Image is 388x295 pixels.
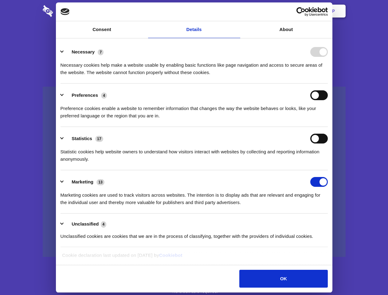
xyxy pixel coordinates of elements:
button: Necessary (7) [61,47,108,57]
a: Cookiebot [159,253,182,258]
span: 7 [98,49,104,55]
a: Usercentrics Cookiebot - opens in a new window [274,7,328,16]
div: Statistic cookies help website owners to understand how visitors interact with websites by collec... [61,144,328,163]
div: Cookie declaration last updated on [DATE] by [57,252,331,264]
button: OK [239,270,327,288]
button: Unclassified (4) [61,220,110,228]
span: 17 [95,136,103,142]
h1: Eliminate Slack Data Loss. [43,28,346,50]
div: Marketing cookies are used to track visitors across websites. The intention is to display ads tha... [61,187,328,206]
label: Preferences [72,92,98,98]
a: Contact [249,2,277,21]
span: 4 [101,92,107,99]
button: Marketing (13) [61,177,108,187]
a: Details [148,21,240,38]
a: Pricing [180,2,207,21]
div: Unclassified cookies are cookies that we are in the process of classifying, together with the pro... [61,228,328,240]
img: logo [61,8,70,15]
a: Wistia video thumbnail [43,87,346,257]
label: Statistics [72,136,92,141]
label: Marketing [72,179,93,184]
button: Preferences (4) [61,90,111,100]
h4: Auto-redaction of sensitive data, encrypted data sharing and self-destructing private chats. Shar... [43,56,346,76]
button: Statistics (17) [61,134,107,144]
img: logo-wordmark-white-trans-d4663122ce5f474addd5e946df7df03e33cb6a1c49d2221995e7729f52c070b2.svg [43,5,95,17]
a: Consent [56,21,148,38]
a: Login [279,2,305,21]
div: Preference cookies enable a website to remember information that changes the way the website beha... [61,100,328,120]
label: Necessary [72,49,95,54]
iframe: Drift Widget Chat Controller [357,264,381,288]
div: Necessary cookies help make a website usable by enabling basic functions like page navigation and... [61,57,328,76]
span: 13 [96,179,104,185]
span: 4 [101,221,107,227]
a: About [240,21,332,38]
